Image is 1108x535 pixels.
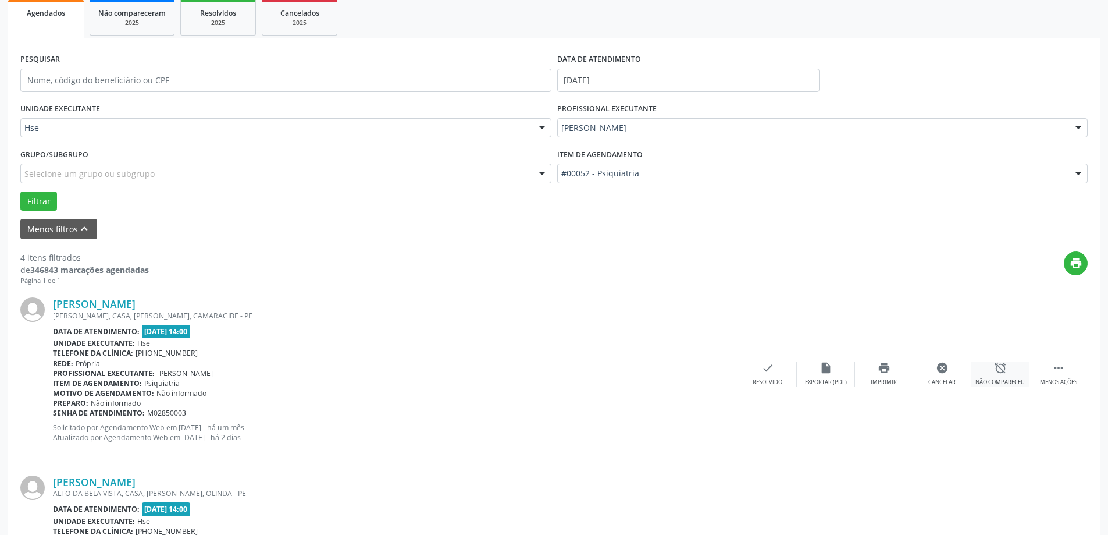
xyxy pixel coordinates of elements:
[20,192,57,211] button: Filtrar
[78,222,91,235] i: keyboard_arrow_up
[136,348,198,358] span: [PHONE_NUMBER]
[53,516,135,526] b: Unidade executante:
[53,488,913,498] div: ALTO DA BELA VISTA, CASA, [PERSON_NAME], OLINDA - PE
[76,359,100,369] span: Própria
[147,408,186,418] span: M02850003
[1052,362,1065,374] i: 
[53,338,135,348] b: Unidade executante:
[878,362,890,374] i: print
[270,19,329,27] div: 2025
[20,476,45,500] img: img
[1040,378,1077,387] div: Menos ações
[189,19,247,27] div: 2025
[53,378,142,388] b: Item de agendamento:
[761,362,774,374] i: check
[20,69,551,92] input: Nome, código do beneficiário ou CPF
[280,8,319,18] span: Cancelados
[53,423,739,442] p: Solicitado por Agendamento Web em [DATE] - há um mês Atualizado por Agendamento Web em [DATE] - h...
[20,297,45,322] img: img
[20,51,60,69] label: PESQUISAR
[30,264,149,275] strong: 346843 marcações agendadas
[53,388,154,398] b: Motivo de agendamento:
[53,408,145,418] b: Senha de atendimento:
[157,369,213,378] span: [PERSON_NAME]
[994,362,1007,374] i: alarm_off
[557,146,643,164] label: Item de agendamento
[561,168,1064,179] span: #00052 - Psiquiatria
[27,8,65,18] span: Agendados
[142,325,191,338] span: [DATE] 14:00
[53,297,136,310] a: [PERSON_NAME]
[20,146,88,164] label: Grupo/Subgrupo
[1064,251,1088,275] button: print
[142,502,191,516] span: [DATE] 14:00
[24,122,528,134] span: Hse
[53,311,739,321] div: [PERSON_NAME], CASA, [PERSON_NAME], CAMARAGIBE - PE
[20,219,97,239] button: Menos filtroskeyboard_arrow_up
[1070,257,1082,270] i: print
[753,378,782,387] div: Resolvido
[53,327,140,336] b: Data de atendimento:
[98,19,166,27] div: 2025
[20,100,100,118] label: UNIDADE EXECUTANTE
[805,378,847,387] div: Exportar (PDF)
[561,122,1064,134] span: [PERSON_NAME]
[928,378,956,387] div: Cancelar
[53,348,133,358] b: Telefone da clínica:
[557,100,657,118] label: PROFISSIONAL EXECUTANTE
[53,476,136,488] a: [PERSON_NAME]
[24,168,155,180] span: Selecione um grupo ou subgrupo
[936,362,949,374] i: cancel
[137,338,150,348] span: Hse
[20,264,149,276] div: de
[53,359,73,369] b: Rede:
[20,276,149,286] div: Página 1 de 1
[53,369,155,378] b: Profissional executante:
[820,362,832,374] i: insert_drive_file
[53,504,140,514] b: Data de atendimento:
[871,378,897,387] div: Imprimir
[137,516,150,526] span: Hse
[20,251,149,264] div: 4 itens filtrados
[156,388,206,398] span: Não informado
[144,378,180,388] span: Psiquiatria
[200,8,236,18] span: Resolvidos
[91,398,141,408] span: Não informado
[98,8,166,18] span: Não compareceram
[557,51,641,69] label: DATA DE ATENDIMENTO
[557,69,820,92] input: Selecione um intervalo
[53,398,88,408] b: Preparo:
[975,378,1025,387] div: Não compareceu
